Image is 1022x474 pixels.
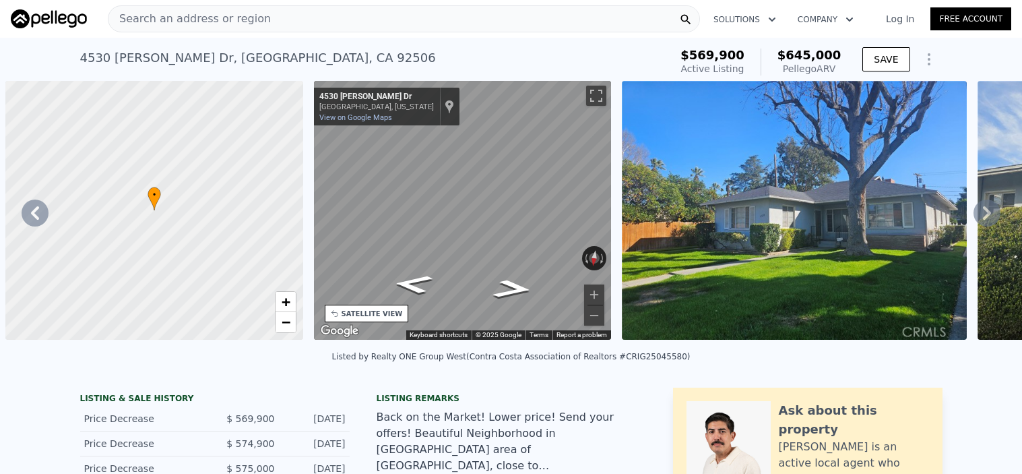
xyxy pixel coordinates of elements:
[622,81,967,340] img: Sale: 166154005 Parcel: 27163077
[476,331,521,338] span: © 2025 Google
[779,401,929,439] div: Ask about this property
[319,92,434,102] div: 4530 [PERSON_NAME] Dr
[916,46,943,73] button: Show Options
[377,409,646,474] div: Back on the Market! Lower price! Send your offers! Beautiful Neighborhood in [GEOGRAPHIC_DATA] ar...
[281,314,290,330] span: −
[930,7,1011,30] a: Free Account
[148,189,161,201] span: •
[584,305,604,326] button: Zoom out
[317,322,362,340] a: Open this area in Google Maps (opens a new window)
[587,245,601,271] button: Reset the view
[108,11,271,27] span: Search an address or region
[276,312,296,332] a: Zoom out
[319,113,392,122] a: View on Google Maps
[600,246,607,270] button: Rotate clockwise
[276,292,296,312] a: Zoom in
[586,86,606,106] button: Toggle fullscreen view
[445,99,454,114] a: Show location on map
[286,412,346,425] div: [DATE]
[84,437,204,450] div: Price Decrease
[681,63,744,74] span: Active Listing
[314,81,612,340] div: Map
[11,9,87,28] img: Pellego
[226,463,274,474] span: $ 575,000
[703,7,787,32] button: Solutions
[862,47,909,71] button: SAVE
[342,309,403,319] div: SATELLITE VIEW
[226,413,274,424] span: $ 569,900
[476,275,549,303] path: Go West, Beatty Dr
[286,437,346,450] div: [DATE]
[332,352,691,361] div: Listed by Realty ONE Group West (Contra Costa Association of Realtors #CRIG25045580)
[319,102,434,111] div: [GEOGRAPHIC_DATA], [US_STATE]
[281,293,290,310] span: +
[377,393,646,404] div: Listing remarks
[787,7,864,32] button: Company
[556,331,607,338] a: Report a problem
[777,62,841,76] div: Pellego ARV
[226,438,274,449] span: $ 574,900
[314,81,612,340] div: Street View
[377,270,449,298] path: Go East, Beatty Dr
[777,48,841,62] span: $645,000
[584,285,604,305] button: Zoom in
[530,331,548,338] a: Terms
[317,322,362,340] img: Google
[410,330,468,340] button: Keyboard shortcuts
[84,412,204,425] div: Price Decrease
[582,246,589,270] button: Rotate counterclockwise
[80,393,350,407] div: LISTING & SALE HISTORY
[870,12,930,26] a: Log In
[148,187,161,210] div: •
[680,48,744,62] span: $569,900
[80,49,436,67] div: 4530 [PERSON_NAME] Dr , [GEOGRAPHIC_DATA] , CA 92506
